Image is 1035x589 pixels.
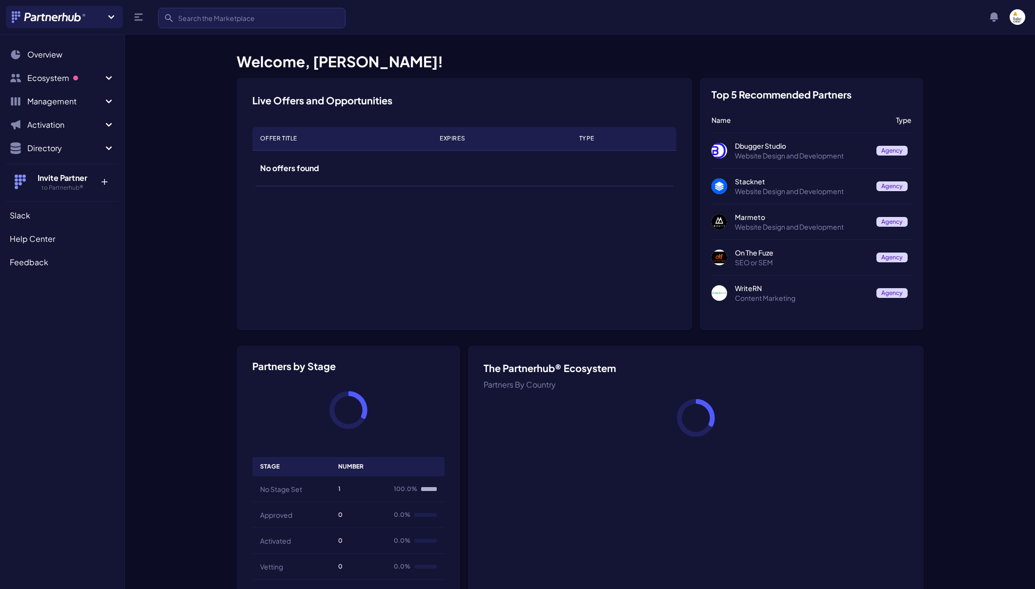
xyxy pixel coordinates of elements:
h5: to Partnerhub® [31,184,94,192]
button: Directory [6,138,119,158]
a: Marmeto Marmeto Website Design and Development Agency [711,212,912,232]
p: SEO or SEM [735,257,869,267]
a: Overview [6,45,119,64]
td: 0 [330,554,386,580]
button: Invite Partner to Partnerhub® + [6,164,119,199]
th: Stage [252,457,331,476]
td: 0 [330,502,386,528]
h3: Top 5 Recommended Partners [711,90,852,99]
button: Activation [6,115,119,135]
th: Activated [252,528,331,554]
p: Marmeto [735,212,869,222]
td: 0 [330,528,386,554]
span: 0.0% [394,563,410,570]
h4: Invite Partner [31,172,94,184]
p: Website Design and Development [735,222,869,232]
span: Agency [876,253,908,262]
td: 1 [330,476,386,502]
span: Ecosystem [27,72,103,84]
input: Search the Marketplace [158,8,345,28]
p: Name [711,115,889,125]
span: Directory [27,142,103,154]
h3: Partners by Stage [252,361,445,371]
span: Slack [10,210,30,221]
p: Content Marketing [735,293,869,303]
p: Website Design and Development [735,151,869,160]
h3: Live Offers and Opportunities [252,94,392,107]
a: On The Fuze On The Fuze SEO or SEM Agency [711,248,912,267]
span: Overview [27,49,62,60]
th: Expires [432,127,571,151]
a: Slack [6,206,119,225]
p: On The Fuze [735,248,869,257]
span: Agency [876,217,908,227]
th: Approved [252,502,331,528]
span: Agency [876,181,908,191]
img: Marmeto [711,214,727,230]
h3: The Partnerhub® Ecosystem [484,361,908,375]
a: Dbugger Studio Dbugger Studio Website Design and Development Agency [711,141,912,160]
a: Stacknet Stacknet Website Design and Development Agency [711,177,912,196]
span: Management [27,96,103,107]
th: Offer Title [252,127,432,151]
td: No offers found [252,151,676,186]
p: Dbugger Studio [735,141,869,151]
span: Feedback [10,256,48,268]
span: Activation [27,119,103,131]
span: Partners By Country [484,379,556,390]
img: user photo [1010,9,1025,25]
span: 0.0% [394,511,410,519]
p: Stacknet [735,177,869,186]
span: Help Center [10,233,55,245]
img: WriteRN [711,285,727,301]
img: Stacknet [711,178,727,194]
img: On The Fuze [711,250,727,265]
p: Type [896,115,912,125]
span: Agency [876,288,908,298]
th: Number [330,457,386,476]
button: Ecosystem [6,68,119,88]
span: Welcome, [PERSON_NAME]! [237,52,443,71]
span: Agency [876,146,908,156]
button: Management [6,92,119,111]
th: Type [571,127,676,151]
th: Vetting [252,554,331,580]
p: WriteRN [735,283,869,293]
a: Feedback [6,253,119,272]
a: WriteRN WriteRN Content Marketing Agency [711,283,912,303]
a: Help Center [6,229,119,249]
span: 100.0% [394,485,417,493]
th: No Stage Set [252,476,331,502]
p: + [94,172,115,188]
img: Dbugger Studio [711,143,727,158]
img: Partnerhub® Logo [12,11,86,23]
span: 0.0% [394,537,410,545]
p: Website Design and Development [735,186,869,196]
